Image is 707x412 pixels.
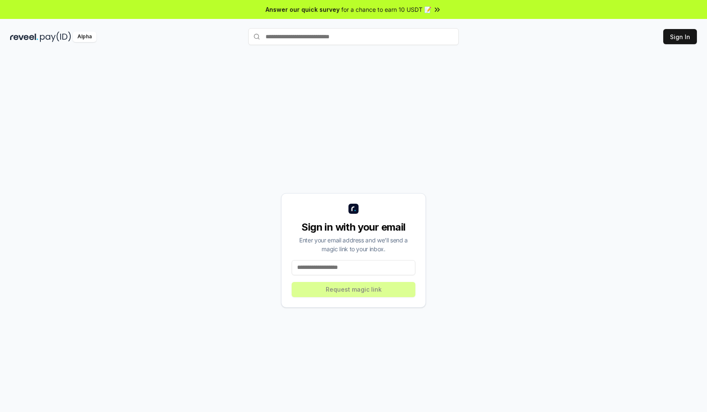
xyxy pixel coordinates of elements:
[292,236,415,253] div: Enter your email address and we’ll send a magic link to your inbox.
[10,32,38,42] img: reveel_dark
[40,32,71,42] img: pay_id
[341,5,431,14] span: for a chance to earn 10 USDT 📝
[266,5,340,14] span: Answer our quick survey
[292,221,415,234] div: Sign in with your email
[73,32,96,42] div: Alpha
[348,204,359,214] img: logo_small
[663,29,697,44] button: Sign In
